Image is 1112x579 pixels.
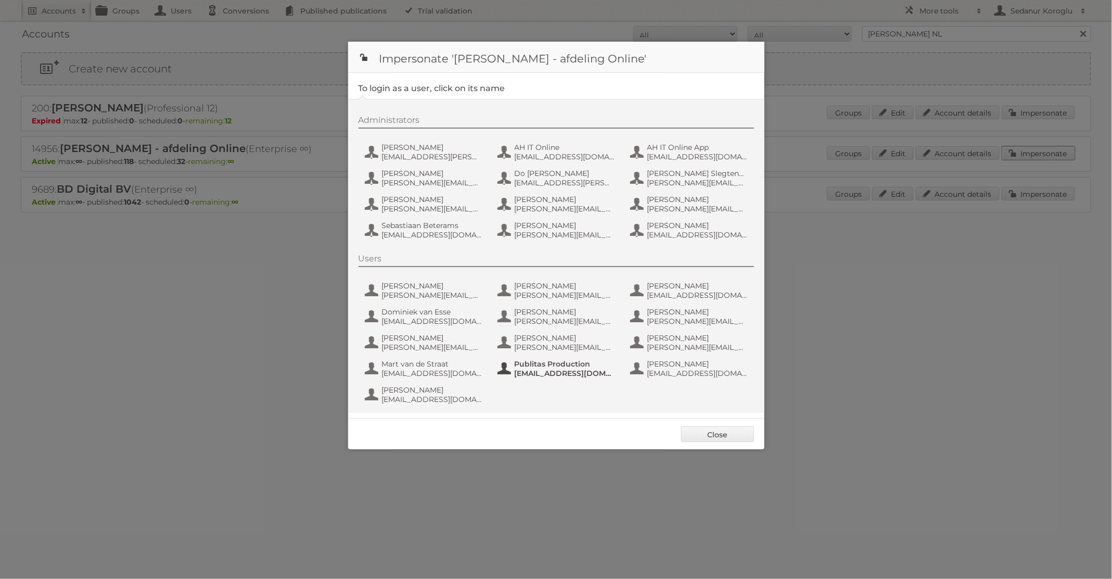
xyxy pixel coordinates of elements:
[364,168,486,188] button: [PERSON_NAME] [PERSON_NAME][EMAIL_ADDRESS][DOMAIN_NAME]
[515,178,616,187] span: [EMAIL_ADDRESS][PERSON_NAME][DOMAIN_NAME]
[647,178,748,187] span: [PERSON_NAME][EMAIL_ADDRESS][DOMAIN_NAME]
[515,204,616,213] span: [PERSON_NAME][EMAIL_ADDRESS][DOMAIN_NAME]
[515,317,616,326] span: [PERSON_NAME][EMAIL_ADDRESS][DOMAIN_NAME]
[364,332,486,353] button: [PERSON_NAME] [PERSON_NAME][EMAIL_ADDRESS][PERSON_NAME][DOMAIN_NAME]
[515,169,616,178] span: Do [PERSON_NAME]
[364,358,486,379] button: Mart van de Straat [EMAIL_ADDRESS][DOMAIN_NAME]
[515,307,616,317] span: [PERSON_NAME]
[496,358,619,379] button: Publitas Production [EMAIL_ADDRESS][DOMAIN_NAME]
[515,143,616,152] span: AH IT Online
[364,306,486,327] button: Dominiek van Esse [EMAIL_ADDRESS][DOMAIN_NAME]
[629,280,751,301] button: [PERSON_NAME] [EMAIL_ADDRESS][DOMAIN_NAME]
[382,317,483,326] span: [EMAIL_ADDRESS][DOMAIN_NAME]
[382,333,483,343] span: [PERSON_NAME]
[647,343,748,352] span: [PERSON_NAME][EMAIL_ADDRESS][DOMAIN_NAME]
[647,307,748,317] span: [PERSON_NAME]
[647,359,748,369] span: [PERSON_NAME]
[496,142,619,162] button: AH IT Online [EMAIL_ADDRESS][DOMAIN_NAME]
[382,307,483,317] span: Dominiek van Esse
[647,204,748,213] span: [PERSON_NAME][EMAIL_ADDRESS][PERSON_NAME][DOMAIN_NAME]
[629,220,751,241] button: [PERSON_NAME] [EMAIL_ADDRESS][DOMAIN_NAME]
[496,306,619,327] button: [PERSON_NAME] [PERSON_NAME][EMAIL_ADDRESS][DOMAIN_NAME]
[629,194,751,215] button: [PERSON_NAME] [PERSON_NAME][EMAIL_ADDRESS][PERSON_NAME][DOMAIN_NAME]
[515,281,616,291] span: [PERSON_NAME]
[515,195,616,204] span: [PERSON_NAME]
[382,230,483,240] span: [EMAIL_ADDRESS][DOMAIN_NAME]
[359,254,754,267] div: Users
[629,168,751,188] button: [PERSON_NAME] Slegtenhorst [PERSON_NAME][EMAIL_ADDRESS][DOMAIN_NAME]
[364,384,486,405] button: [PERSON_NAME] [EMAIL_ADDRESS][DOMAIN_NAME]
[647,317,748,326] span: [PERSON_NAME][EMAIL_ADDRESS][DOMAIN_NAME]
[382,169,483,178] span: [PERSON_NAME]
[496,220,619,241] button: [PERSON_NAME] [PERSON_NAME][EMAIL_ADDRESS][PERSON_NAME][DOMAIN_NAME]
[382,221,483,230] span: Sebastiaan Beterams
[629,142,751,162] button: AH IT Online App [EMAIL_ADDRESS][DOMAIN_NAME]
[647,221,748,230] span: [PERSON_NAME]
[515,343,616,352] span: [PERSON_NAME][EMAIL_ADDRESS][PERSON_NAME][DOMAIN_NAME]
[629,306,751,327] button: [PERSON_NAME] [PERSON_NAME][EMAIL_ADDRESS][DOMAIN_NAME]
[364,194,486,215] button: [PERSON_NAME] [PERSON_NAME][EMAIL_ADDRESS][DOMAIN_NAME]
[629,332,751,353] button: [PERSON_NAME] [PERSON_NAME][EMAIL_ADDRESS][DOMAIN_NAME]
[382,343,483,352] span: [PERSON_NAME][EMAIL_ADDRESS][PERSON_NAME][DOMAIN_NAME]
[364,280,486,301] button: [PERSON_NAME] [PERSON_NAME][EMAIL_ADDRESS][PERSON_NAME][DOMAIN_NAME]
[382,369,483,378] span: [EMAIL_ADDRESS][DOMAIN_NAME]
[515,291,616,300] span: [PERSON_NAME][EMAIL_ADDRESS][DOMAIN_NAME]
[496,168,619,188] button: Do [PERSON_NAME] [EMAIL_ADDRESS][PERSON_NAME][DOMAIN_NAME]
[681,426,754,442] a: Close
[647,369,748,378] span: [EMAIL_ADDRESS][DOMAIN_NAME]
[647,169,748,178] span: [PERSON_NAME] Slegtenhorst
[515,333,616,343] span: [PERSON_NAME]
[382,291,483,300] span: [PERSON_NAME][EMAIL_ADDRESS][PERSON_NAME][DOMAIN_NAME]
[647,195,748,204] span: [PERSON_NAME]
[496,280,619,301] button: [PERSON_NAME] [PERSON_NAME][EMAIL_ADDRESS][DOMAIN_NAME]
[515,359,616,369] span: Publitas Production
[515,369,616,378] span: [EMAIL_ADDRESS][DOMAIN_NAME]
[359,83,505,93] legend: To login as a user, click on its name
[382,204,483,213] span: [PERSON_NAME][EMAIL_ADDRESS][DOMAIN_NAME]
[647,143,748,152] span: AH IT Online App
[647,333,748,343] span: [PERSON_NAME]
[647,291,748,300] span: [EMAIL_ADDRESS][DOMAIN_NAME]
[496,194,619,215] button: [PERSON_NAME] [PERSON_NAME][EMAIL_ADDRESS][DOMAIN_NAME]
[359,115,754,129] div: Administrators
[647,281,748,291] span: [PERSON_NAME]
[364,220,486,241] button: Sebastiaan Beterams [EMAIL_ADDRESS][DOMAIN_NAME]
[382,178,483,187] span: [PERSON_NAME][EMAIL_ADDRESS][DOMAIN_NAME]
[382,143,483,152] span: [PERSON_NAME]
[629,358,751,379] button: [PERSON_NAME] [EMAIL_ADDRESS][DOMAIN_NAME]
[647,230,748,240] span: [EMAIL_ADDRESS][DOMAIN_NAME]
[382,395,483,404] span: [EMAIL_ADDRESS][DOMAIN_NAME]
[382,359,483,369] span: Mart van de Straat
[515,230,616,240] span: [PERSON_NAME][EMAIL_ADDRESS][PERSON_NAME][DOMAIN_NAME]
[382,281,483,291] span: [PERSON_NAME]
[647,152,748,161] span: [EMAIL_ADDRESS][DOMAIN_NAME]
[382,195,483,204] span: [PERSON_NAME]
[515,152,616,161] span: [EMAIL_ADDRESS][DOMAIN_NAME]
[496,332,619,353] button: [PERSON_NAME] [PERSON_NAME][EMAIL_ADDRESS][PERSON_NAME][DOMAIN_NAME]
[382,385,483,395] span: [PERSON_NAME]
[515,221,616,230] span: [PERSON_NAME]
[382,152,483,161] span: [EMAIL_ADDRESS][PERSON_NAME][DOMAIN_NAME]
[364,142,486,162] button: [PERSON_NAME] [EMAIL_ADDRESS][PERSON_NAME][DOMAIN_NAME]
[348,42,764,73] h1: Impersonate '[PERSON_NAME] - afdeling Online'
